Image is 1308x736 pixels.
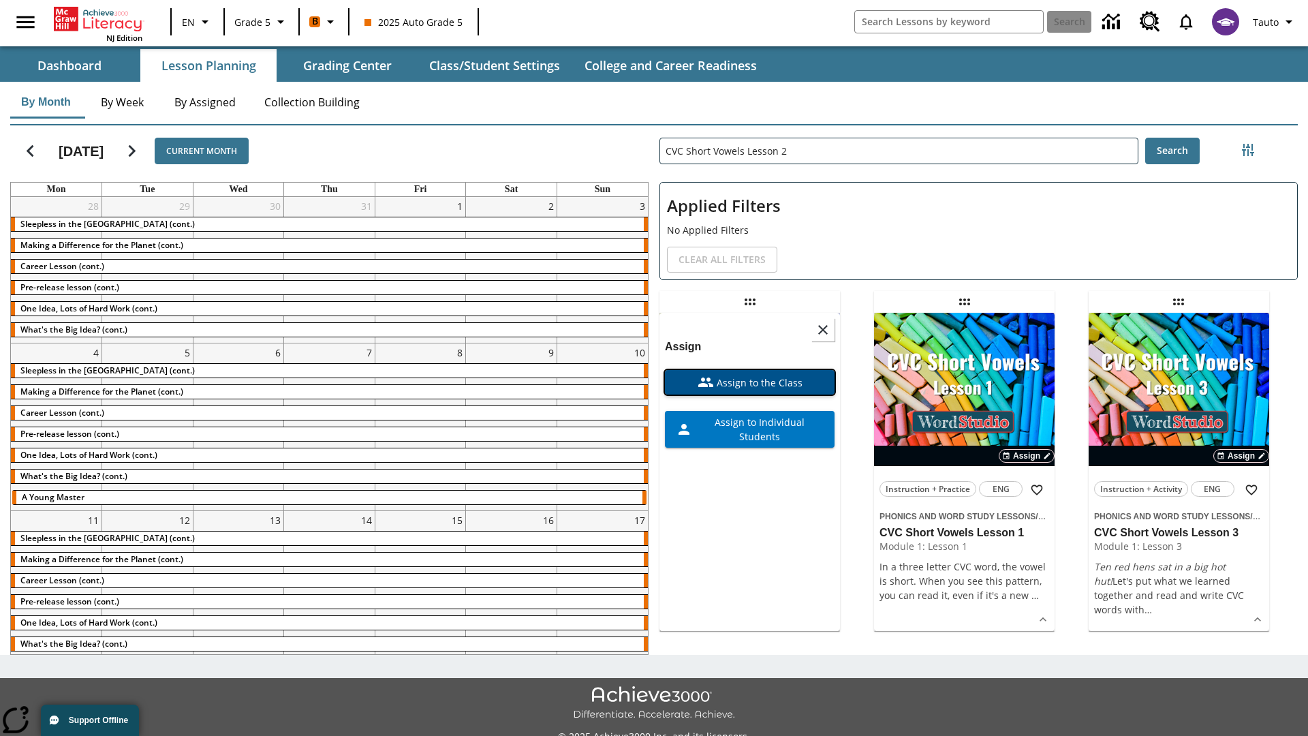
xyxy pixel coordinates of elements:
[1,49,138,82] button: Dashboard
[1138,603,1144,616] span: h
[312,13,318,30] span: B
[1247,609,1268,630] button: Show Details
[466,343,557,511] td: August 9, 2025
[1250,509,1260,522] span: /
[665,411,835,448] button: Assign to Individual Students
[279,49,416,82] button: Grading Center
[1013,450,1040,462] span: Assign
[20,553,183,565] span: Making a Difference for the Planet (cont.)
[11,260,648,273] div: Career Lesson (cont.)
[1025,478,1049,502] button: Add to Favorites
[1031,589,1039,602] span: …
[69,716,128,725] span: Support Offline
[226,183,250,196] a: Wednesday
[667,223,1290,237] p: No Applied Filters
[886,482,970,496] span: Instruction + Practice
[11,616,648,630] div: One Idea, Lots of Hard Work (cont.)
[999,449,1055,463] button: Assign Choose Dates
[114,134,149,168] button: Next
[637,197,648,215] a: August 3, 2025
[11,553,648,566] div: Making a Difference for the Planet (cont.)
[20,596,119,607] span: Pre-release lesson (cont.)
[375,343,466,511] td: August 8, 2025
[176,197,193,215] a: July 29, 2025
[11,302,648,316] div: One Idea, Lots of Hard Work (cont.)
[22,491,84,503] span: A Young Master
[375,197,466,343] td: August 1, 2025
[20,281,119,293] span: Pre-release lesson (cont.)
[1094,481,1188,497] button: Instruction + Activity
[20,470,127,482] span: What's the Big Idea? (cont.)
[193,197,284,343] td: July 30, 2025
[375,511,466,658] td: August 15, 2025
[106,33,142,43] span: NJ Edition
[1213,449,1269,463] button: Assign Choose Dates
[1094,512,1250,521] span: Phonics and Word Study Lessons
[592,183,613,196] a: Sunday
[11,574,648,587] div: Career Lesson (cont.)
[137,183,157,196] a: Tuesday
[272,343,283,362] a: August 6, 2025
[85,197,102,215] a: July 28, 2025
[182,15,195,29] span: EN
[5,2,46,42] button: Open side menu
[1168,291,1189,313] div: Draggable lesson: CVC Short Vowels Lesson 3
[20,449,157,461] span: One Idea, Lots of Hard Work (cont.)
[11,448,648,462] div: One Idea, Lots of Hard Work (cont.)
[1033,609,1053,630] button: Show Details
[1253,15,1279,29] span: Tauto
[20,574,104,586] span: Career Lesson (cont.)
[546,343,557,362] a: August 9, 2025
[102,343,193,511] td: August 5, 2025
[11,323,648,337] div: What's the Big Idea? (cont.)
[879,508,1049,523] span: Topic: Phonics and Word Study Lessons/CVC Short Vowels
[1228,450,1255,462] span: Assign
[182,343,193,362] a: August 5, 2025
[411,183,430,196] a: Friday
[193,343,284,511] td: August 6, 2025
[44,183,69,196] a: Monday
[163,86,247,119] button: By Assigned
[1094,526,1264,540] h3: CVC Short Vowels Lesson 3
[253,86,371,119] button: Collection Building
[364,15,463,29] span: 2025 Auto Grade 5
[89,86,157,119] button: By Week
[546,197,557,215] a: August 2, 2025
[20,218,195,230] span: Sleepless in the Animal Kingdom (cont.)
[855,11,1043,33] input: search field
[11,532,648,545] div: Sleepless in the Animal Kingdom (cont.)
[234,15,270,29] span: Grade 5
[20,303,157,314] span: One Idea, Lots of Hard Work (cont.)
[11,406,648,420] div: Career Lesson (cont.)
[1168,4,1204,40] a: Notifications
[11,427,648,441] div: Pre-release lesson (cont.)
[1132,3,1168,40] a: Resource Center, Will open in new tab
[1094,3,1132,41] a: Data Center
[11,217,648,231] div: Sleepless in the Animal Kingdom (cont.)
[1038,512,1109,521] span: CVC Short Vowels
[13,134,48,168] button: Previous
[41,705,139,736] button: Support Offline
[502,183,520,196] a: Saturday
[454,197,465,215] a: August 1, 2025
[466,197,557,343] td: August 2, 2025
[85,511,102,530] a: August 11, 2025
[632,343,648,362] a: August 10, 2025
[1247,10,1303,34] button: Profile/Settings
[20,365,195,376] span: Sleepless in the Animal Kingdom (cont.)
[1191,481,1234,497] button: ENG
[1094,559,1264,617] p: Let's put what we learned together and read and write CVC words wit
[102,511,193,658] td: August 12, 2025
[632,511,648,530] a: August 17, 2025
[1089,313,1269,631] div: lesson details
[11,470,648,483] div: What's the Big Idea? (cont.)
[1204,482,1221,496] span: ENG
[1144,603,1152,616] span: …
[557,343,648,511] td: August 10, 2025
[979,481,1023,497] button: ENG
[692,415,824,444] span: Assign to Individual Students
[20,260,104,272] span: Career Lesson (cont.)
[660,138,1138,164] input: Search Lessons By Keyword
[364,343,375,362] a: August 7, 2025
[879,481,976,497] button: Instruction + Practice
